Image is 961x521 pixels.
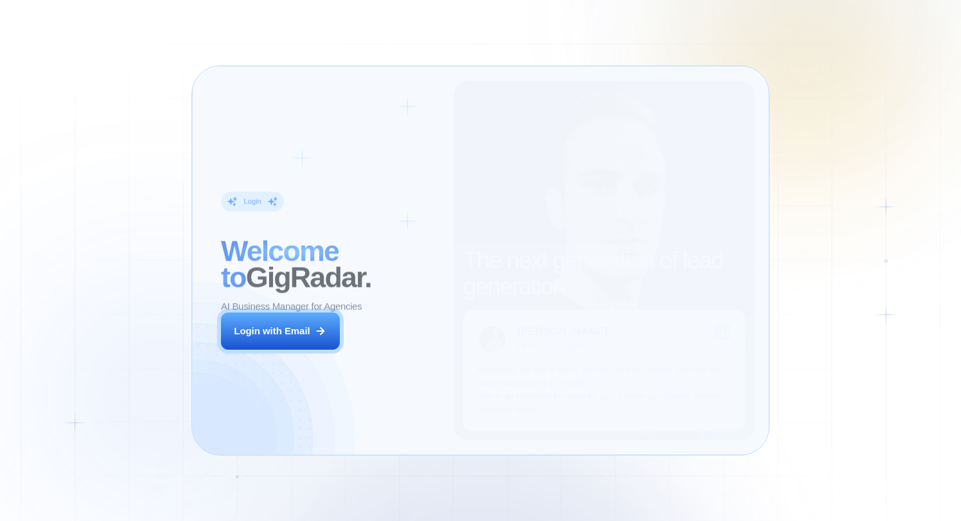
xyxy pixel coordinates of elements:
[243,197,261,207] div: Login
[517,342,535,352] div: CEO
[221,312,340,350] button: Login with Email
[221,300,362,314] p: AI Business Manager for Agencies
[517,327,608,337] div: [PERSON_NAME]
[477,364,730,416] p: Previously, we had a 5% to 7% reply rate on Upwork, but now our sales increased by 17%-20%. This ...
[463,247,745,300] h2: The next generation of lead generation.
[541,342,594,352] div: Digital Agency
[221,238,439,291] h2: ‍ GigRadar.
[234,325,310,338] div: Login with Email
[221,235,339,294] span: Welcome to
